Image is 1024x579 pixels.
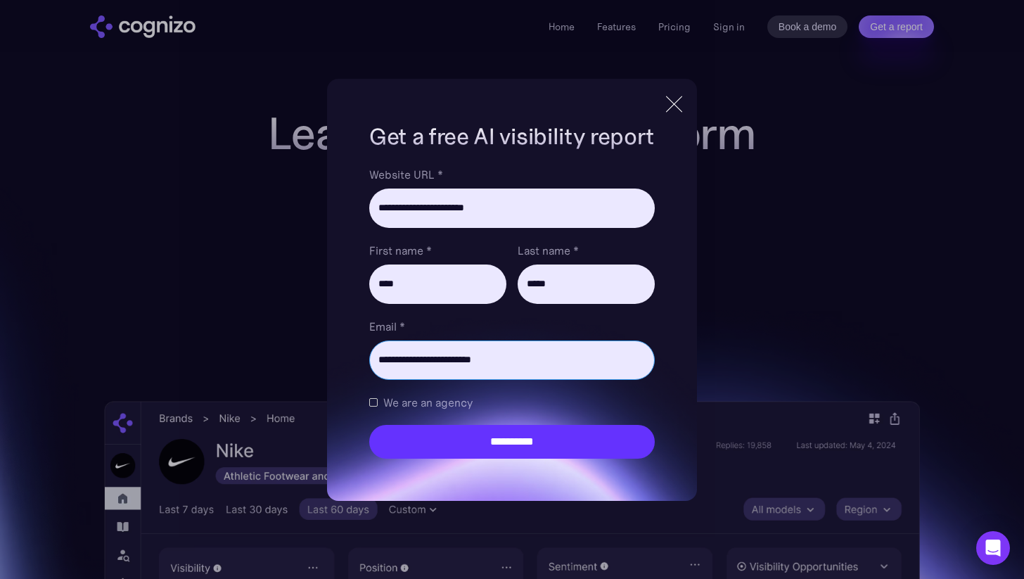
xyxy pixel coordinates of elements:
[369,166,655,183] label: Website URL *
[369,121,655,152] h1: Get a free AI visibility report
[518,242,655,259] label: Last name *
[369,242,506,259] label: First name *
[369,318,655,335] label: Email *
[383,394,473,411] span: We are an agency
[369,166,655,459] form: Brand Report Form
[976,531,1010,565] div: Open Intercom Messenger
